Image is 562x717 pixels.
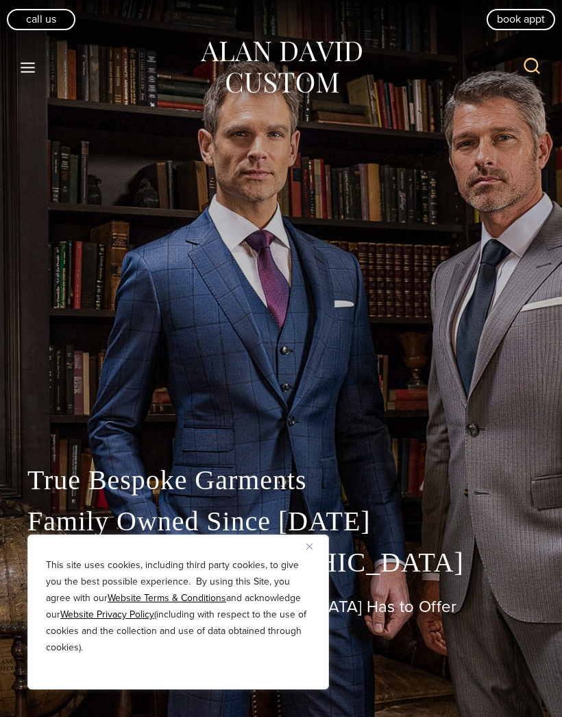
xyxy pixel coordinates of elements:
a: Website Terms & Conditions [108,591,226,605]
p: True Bespoke Garments Family Owned Since [DATE] Made in the [GEOGRAPHIC_DATA] [27,460,535,583]
img: Close [306,543,313,550]
button: View Search Form [515,51,548,84]
button: Open menu [14,55,42,80]
a: Website Privacy Policy [60,607,154,622]
img: Alan David Custom [199,37,363,98]
a: Call Us [7,9,75,30]
button: Close [306,538,323,554]
p: This site uses cookies, including third party cookies, to give you the best possible experience. ... [46,557,310,656]
a: book appt [487,9,555,30]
